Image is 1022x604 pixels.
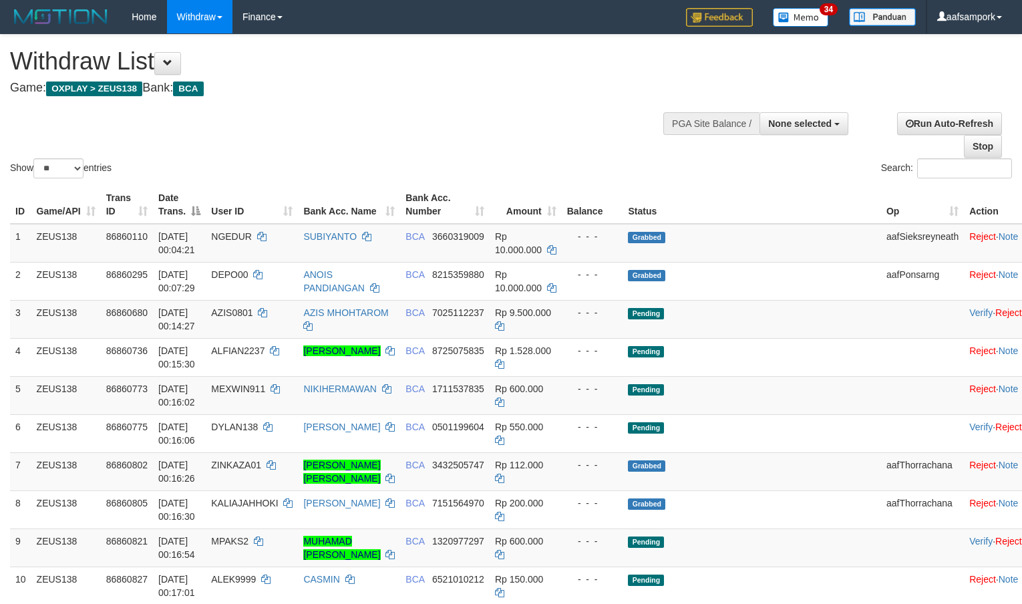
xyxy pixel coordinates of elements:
a: [PERSON_NAME] [PERSON_NAME] [303,460,380,484]
a: Reject [969,460,996,470]
div: - - - [567,496,618,510]
a: Reject [995,307,1022,318]
span: [DATE] 00:16:54 [158,536,195,560]
div: - - - [567,268,618,281]
th: Status [623,186,881,224]
a: Reject [969,231,996,242]
span: BCA [405,269,424,280]
label: Show entries [10,158,112,178]
div: - - - [567,382,618,396]
th: Balance [562,186,623,224]
span: Rp 600.000 [495,384,543,394]
th: Amount: activate to sort column ascending [490,186,562,224]
span: Rp 600.000 [495,536,543,547]
span: MEXWIN911 [211,384,265,394]
a: Note [999,231,1019,242]
div: PGA Site Balance / [663,112,759,135]
span: BCA [405,307,424,318]
span: [DATE] 00:16:30 [158,498,195,522]
span: Copy 8215359880 to clipboard [432,269,484,280]
a: Note [999,269,1019,280]
img: panduan.png [849,8,916,26]
a: AZIS MHOHTAROM [303,307,388,318]
span: 86860827 [106,574,148,585]
td: aafPonsarng [881,262,964,300]
span: Rp 150.000 [495,574,543,585]
span: NGEDUR [211,231,252,242]
span: Pending [628,575,664,586]
span: OXPLAY > ZEUS138 [46,82,142,96]
span: BCA [405,574,424,585]
span: [DATE] 00:16:26 [158,460,195,484]
a: Note [999,460,1019,470]
span: 86860295 [106,269,148,280]
span: 86860775 [106,422,148,432]
span: Rp 112.000 [495,460,543,470]
td: ZEUS138 [31,224,101,263]
a: Stop [964,135,1002,158]
a: Reject [969,269,996,280]
span: Rp 1.528.000 [495,345,551,356]
a: Reject [995,422,1022,432]
a: Reject [969,498,996,508]
a: CASMIN [303,574,339,585]
span: [DATE] 00:16:06 [158,422,195,446]
a: [PERSON_NAME] [303,345,380,356]
a: Verify [969,307,993,318]
td: aafThorrachana [881,452,964,490]
a: Reject [995,536,1022,547]
td: 1 [10,224,31,263]
h4: Game: Bank: [10,82,668,95]
td: 2 [10,262,31,300]
a: [PERSON_NAME] [303,498,380,508]
span: Rp 10.000.000 [495,231,542,255]
th: Op: activate to sort column ascending [881,186,964,224]
span: [DATE] 00:16:02 [158,384,195,408]
td: ZEUS138 [31,452,101,490]
select: Showentries [33,158,83,178]
td: 8 [10,490,31,528]
span: KALIAJAHHOKI [211,498,278,508]
input: Search: [917,158,1012,178]
div: - - - [567,535,618,548]
span: Grabbed [628,232,665,243]
span: [DATE] 00:04:21 [158,231,195,255]
span: 86860802 [106,460,148,470]
td: 9 [10,528,31,567]
span: Pending [628,422,664,434]
span: [DATE] 00:17:01 [158,574,195,598]
span: BCA [405,536,424,547]
a: Note [999,574,1019,585]
a: Reject [969,345,996,356]
span: 86860805 [106,498,148,508]
span: [DATE] 00:07:29 [158,269,195,293]
span: ZINKAZA01 [211,460,261,470]
span: 86860773 [106,384,148,394]
td: 5 [10,376,31,414]
td: 6 [10,414,31,452]
span: MPAKS2 [211,536,248,547]
label: Search: [881,158,1012,178]
button: None selected [759,112,848,135]
span: Grabbed [628,460,665,472]
span: BCA [405,460,424,470]
a: Run Auto-Refresh [897,112,1002,135]
span: Copy 6521010212 to clipboard [432,574,484,585]
a: Reject [969,384,996,394]
span: Copy 8725075835 to clipboard [432,345,484,356]
span: Copy 1711537835 to clipboard [432,384,484,394]
a: [PERSON_NAME] [303,422,380,432]
span: 86860110 [106,231,148,242]
span: DEPO00 [211,269,248,280]
span: BCA [405,345,424,356]
td: ZEUS138 [31,376,101,414]
span: BCA [405,231,424,242]
a: Note [999,345,1019,356]
a: ANOIS PANDIANGAN [303,269,365,293]
span: BCA [173,82,203,96]
img: Button%20Memo.svg [773,8,829,27]
td: ZEUS138 [31,528,101,567]
th: Game/API: activate to sort column ascending [31,186,101,224]
span: Pending [628,346,664,357]
a: Verify [969,422,993,432]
